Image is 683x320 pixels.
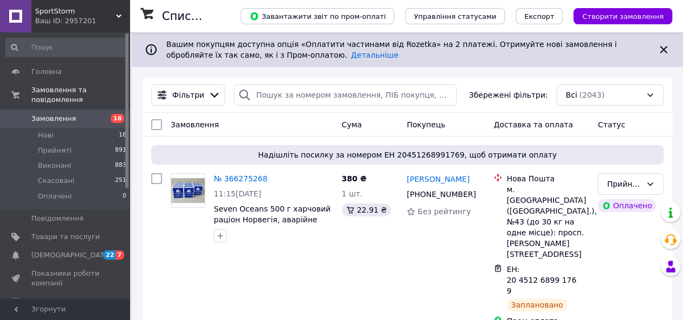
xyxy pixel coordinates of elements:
[166,40,617,59] span: Вашим покупцям доступна опція «Оплатити частинами від Rozetka» на 2 платежі. Отримуйте нові замов...
[414,12,496,21] span: Управління статусами
[469,90,547,100] span: Збережені фільтри:
[31,114,76,124] span: Замовлення
[351,51,398,59] a: Детальніше
[573,8,672,24] button: Створити замовлення
[598,120,625,129] span: Статус
[404,187,476,202] div: [PHONE_NUMBER]
[582,12,664,21] span: Створити замовлення
[171,178,205,203] img: Фото товару
[115,161,126,171] span: 883
[38,161,71,171] span: Виконані
[405,8,505,24] button: Управління статусами
[162,10,272,23] h1: Список замовлень
[103,250,116,260] span: 22
[31,250,111,260] span: [DEMOGRAPHIC_DATA]
[566,90,577,100] span: Всі
[607,178,641,190] div: Прийнято
[111,114,124,123] span: 18
[31,269,100,288] span: Показники роботи компанії
[524,12,554,21] span: Експорт
[31,67,62,77] span: Головна
[342,120,362,129] span: Cума
[214,174,267,183] a: № 366275268
[234,84,457,106] input: Пошук за номером замовлення, ПІБ покупця, номером телефону, Email, номером накладної
[342,189,363,198] span: 1 шт.
[506,184,589,260] div: м. [GEOGRAPHIC_DATA] ([GEOGRAPHIC_DATA].), №43 (до 30 кг на одне місце): просп. [PERSON_NAME][STR...
[171,120,219,129] span: Замовлення
[241,8,394,24] button: Завантажити звіт по пром-оплаті
[407,174,469,185] a: [PERSON_NAME]
[563,11,672,20] a: Створити замовлення
[171,173,205,208] a: Фото товару
[342,203,391,216] div: 22.91 ₴
[31,214,84,223] span: Повідомлення
[115,146,126,155] span: 891
[214,189,261,198] span: 11:15[DATE]
[31,232,100,242] span: Товари та послуги
[38,131,53,140] span: Нові
[5,38,127,57] input: Пошук
[155,149,659,160] span: Надішліть посилку за номером ЕН 20451268991769, щоб отримати оплату
[516,8,563,24] button: Експорт
[417,207,471,216] span: Без рейтингу
[598,199,656,212] div: Оплачено
[579,91,605,99] span: (2043)
[38,176,75,186] span: Скасовані
[407,120,445,129] span: Покупець
[506,173,589,184] div: Нова Пошта
[115,176,126,186] span: 251
[35,16,130,26] div: Ваш ID: 2957201
[172,90,204,100] span: Фільтри
[123,192,126,201] span: 0
[38,192,72,201] span: Оплачені
[249,11,386,21] span: Завантажити звіт по пром-оплаті
[214,205,330,256] a: Seven Oceans 500 г харчовий раціон Норвегія, аварійне харчування, аварійний раціон , сухпай, харч...
[31,85,130,105] span: Замовлення та повідомлення
[506,298,567,311] div: Заплановано
[493,120,573,129] span: Доставка та оплата
[506,265,576,295] span: ЕН: 20 4512 6899 1769
[116,250,124,260] span: 7
[38,146,71,155] span: Прийняті
[31,297,59,307] span: Відгуки
[119,131,126,140] span: 18
[342,174,367,183] span: 380 ₴
[35,6,116,16] span: SportStorm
